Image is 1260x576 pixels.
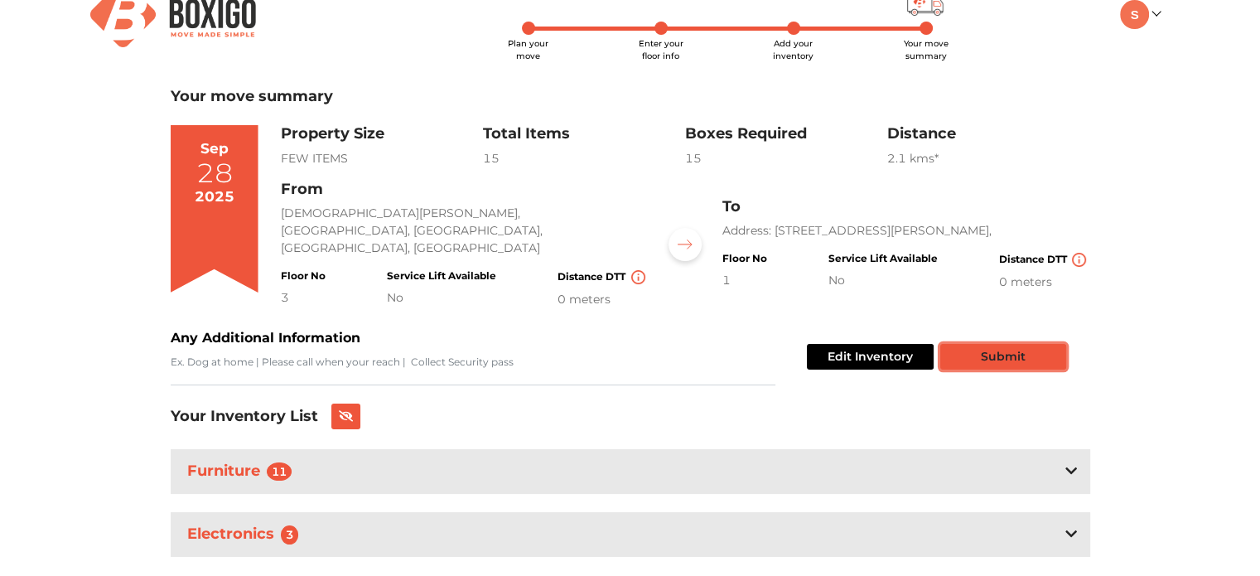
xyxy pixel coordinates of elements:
div: No [387,289,496,307]
h3: To [722,198,1089,216]
h4: Distance DTT [998,253,1089,267]
div: 15 [483,150,685,167]
span: Plan your move [508,38,548,61]
div: FEW ITEMS [281,150,483,167]
p: Address: [STREET_ADDRESS][PERSON_NAME], [722,222,1089,240]
h3: Electronics [184,522,309,548]
h4: Service Lift Available [387,270,496,282]
h3: Your move summary [171,88,1090,106]
h3: Your Inventory List [171,408,318,426]
div: 2.1 km s* [887,150,1089,167]
h3: From [281,181,649,199]
div: 28 [196,160,233,186]
div: 1 [722,272,766,289]
span: 3 [281,525,299,544]
div: 0 meters [998,273,1089,291]
p: [DEMOGRAPHIC_DATA][PERSON_NAME], [GEOGRAPHIC_DATA], [GEOGRAPHIC_DATA], [GEOGRAPHIC_DATA], [GEOGRA... [281,205,649,257]
h3: Boxes Required [685,125,887,143]
h4: Distance DTT [558,270,649,284]
h3: Total Items [483,125,685,143]
span: 11 [267,462,292,481]
div: 15 [685,150,887,167]
button: Submit [940,344,1066,370]
span: Add your inventory [773,38,813,61]
div: 0 meters [558,291,649,308]
h3: Distance [887,125,1089,143]
h4: Service Lift Available [828,253,937,264]
b: Any Additional Information [171,330,360,346]
div: No [828,272,937,289]
div: 3 [281,289,326,307]
div: Sep [200,138,229,160]
h3: Property Size [281,125,483,143]
h4: Floor No [722,253,766,264]
span: Enter your floor info [639,38,683,61]
span: Your move summary [904,38,949,61]
h3: Furniture [184,459,302,485]
h4: Floor No [281,270,326,282]
button: Edit Inventory [807,344,934,370]
div: 2025 [195,186,234,208]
